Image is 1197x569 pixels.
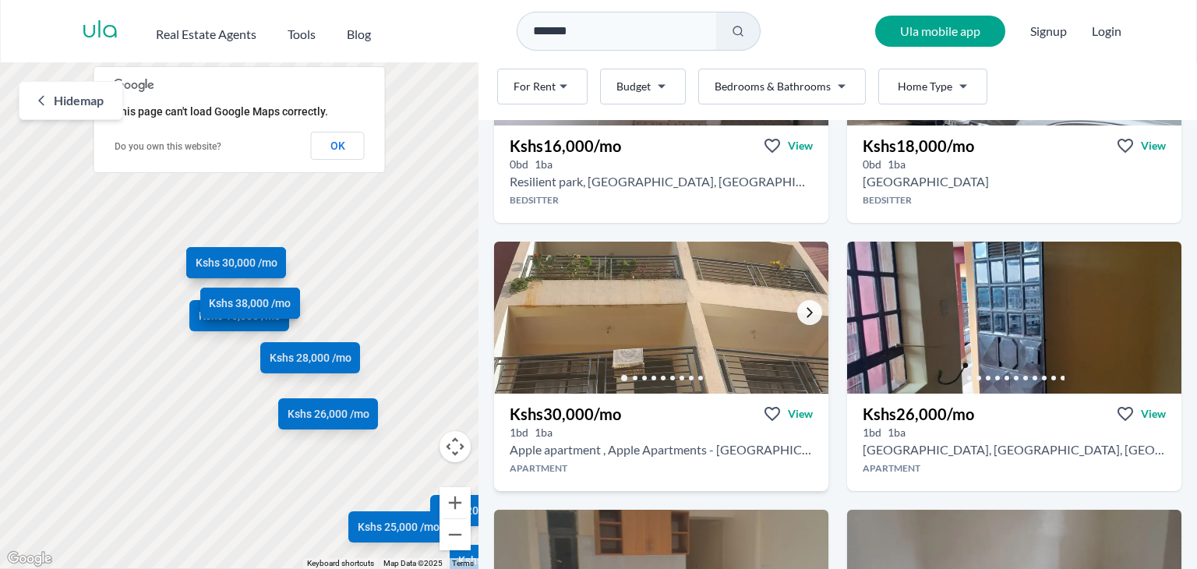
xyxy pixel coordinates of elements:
[270,350,351,366] span: Kshs 28,000 /mo
[898,79,952,94] span: Home Type
[863,425,881,440] h5: 1 bedrooms
[514,79,556,94] span: For Rent
[494,194,828,207] h4: Bedsitter
[279,398,379,429] a: Kshs 26,000 /mo
[847,462,1181,475] h4: Apartment
[847,394,1181,491] a: Kshs26,000/moViewView property in detail1bd 1ba [GEOGRAPHIC_DATA], [GEOGRAPHIC_DATA], [GEOGRAPHIC...
[797,300,822,325] a: Go to the next property image
[863,135,974,157] h3: Kshs 18,000 /mo
[347,25,371,44] h2: Blog
[863,403,974,425] h3: Kshs 26,000 /mo
[863,172,989,191] h2: Bedsitter for rent in South B - Kshs 18,000/mo -Nerkwo Restaurant, Plainsview Rd, Nairobi, Kenya,...
[863,440,1166,459] h2: 1 bedroom Apartment for rent in South B - Kshs 26,000/mo -South Ville Apartments, Nairobi, Kenya,...
[715,79,831,94] span: Bedrooms & Bathrooms
[616,79,651,94] span: Budget
[878,69,987,104] button: Home Type
[494,242,828,394] img: 1 bedroom Apartment for rent - Kshs 30,000/mo - in South B in Apple Apartments - South B, Shikung...
[261,342,361,373] a: Kshs 28,000 /mo
[288,19,316,44] button: Tools
[494,125,828,223] a: Kshs16,000/moViewView property in detail0bd 1ba Resilient park, [GEOGRAPHIC_DATA], [GEOGRAPHIC_DA...
[358,519,440,535] span: Kshs 25,000 /mo
[510,403,621,425] h3: Kshs 30,000 /mo
[4,549,55,569] img: Google
[535,425,553,440] h5: 1 bathrooms
[600,69,686,104] button: Budget
[440,519,471,550] button: Zoom out
[156,19,256,44] button: Real Estate Agents
[535,157,553,172] h5: 1 bathrooms
[288,25,316,44] h2: Tools
[196,255,277,270] span: Kshs 30,000 /mo
[54,91,104,110] span: Hide map
[863,157,881,172] h5: 0 bedrooms
[875,16,1005,47] a: Ula mobile app
[311,132,365,160] button: OK
[888,425,906,440] h5: 1 bathrooms
[494,462,828,475] h4: Apartment
[288,406,369,422] span: Kshs 26,000 /mo
[440,487,471,518] button: Zoom in
[347,19,371,44] a: Blog
[156,25,256,44] h2: Real Estate Agents
[209,295,291,310] span: Kshs 38,000 /mo
[847,194,1181,207] h4: Bedsitter
[383,559,443,567] span: Map Data ©2025
[497,69,588,104] button: For Rent
[186,247,286,278] a: Kshs 30,000 /mo
[115,141,221,152] a: Do you own this website?
[788,406,813,422] span: View
[199,308,281,323] span: Kshs 16,000 /mo
[4,549,55,569] a: Open this area in Google Maps (opens a new window)
[847,125,1181,223] a: Kshs18,000/moViewView property in detail0bd 1ba [GEOGRAPHIC_DATA]Bedsitter
[788,138,813,154] span: View
[888,157,906,172] h5: 1 bathrooms
[510,157,528,172] h5: 0 bedrooms
[510,172,813,191] h2: Bedsitter for rent in South B - Kshs 16,000/mo -Resilient Park, Mwembere, Nairobi, Kenya, Nairobi...
[349,511,449,542] a: Kshs 25,000 /mo
[1030,16,1067,47] span: Signup
[1092,22,1121,41] button: Login
[847,242,1181,394] img: 1 bedroom Apartment for rent - Kshs 26,000/mo - in South B near South Ville Apartments, Nairobi, ...
[82,17,118,45] a: ula
[494,394,828,491] a: Kshs30,000/moViewView property in detail1bd 1ba Apple apartment , Apple Apartments - [GEOGRAPHIC_...
[200,287,300,318] a: Kshs 38,000 /mo
[1141,138,1166,154] span: View
[307,558,374,569] button: Keyboard shortcuts
[430,495,530,526] a: Kshs 20,000 /mo
[510,425,528,440] h5: 1 bedrooms
[156,19,402,44] nav: Main
[440,431,471,462] button: Map camera controls
[189,300,289,331] a: Kshs 16,000 /mo
[458,553,540,568] span: Kshs 18,000 /mo
[510,440,813,459] h2: 1 bedroom Apartment for rent in South B - Kshs 30,000/mo -Apple Apartments - South B, Shikunga, N...
[510,135,621,157] h3: Kshs 16,000 /mo
[452,559,474,567] a: Terms (opens in new tab)
[698,69,866,104] button: Bedrooms & Bathrooms
[114,105,328,118] span: This page can't load Google Maps correctly.
[1141,406,1166,422] span: View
